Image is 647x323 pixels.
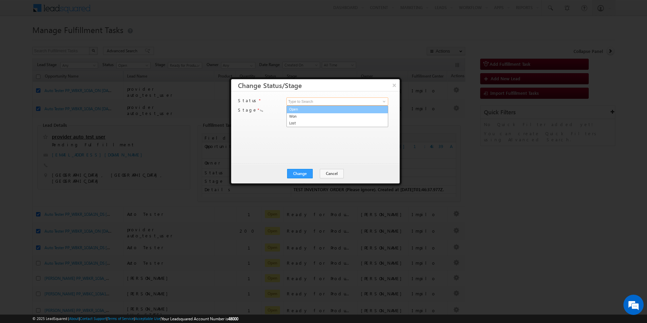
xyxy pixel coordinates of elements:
[11,35,28,44] img: d_60004797649_company_0_60004797649
[111,3,127,20] div: Minimize live chat window
[286,97,388,106] input: Type to Search
[32,316,238,322] span: © 2025 LeadSquared | | | | |
[107,316,134,321] a: Terms of Service
[238,97,259,104] label: Status
[286,106,388,113] a: Open
[287,120,388,127] a: Lost
[69,316,79,321] a: About
[287,169,313,178] button: Change
[228,316,238,321] span: 48000
[238,107,257,113] label: Stage
[92,208,122,217] em: Start Chat
[135,316,160,321] a: Acceptable Use
[320,169,344,178] button: Cancel
[287,113,388,120] a: Won
[389,79,400,91] button: ×
[379,98,388,105] a: Show All Items
[35,35,113,44] div: Chat with us now
[9,62,123,202] textarea: Type your message and hit 'Enter'
[80,316,106,321] a: Contact Support
[238,79,400,91] h3: Change Status/Stage
[161,316,238,321] span: Your Leadsquared Account Number is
